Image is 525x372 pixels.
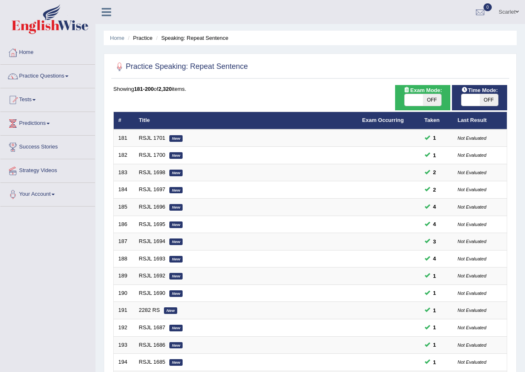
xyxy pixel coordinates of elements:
[430,151,440,160] span: You can still take this question
[480,94,498,106] span: OFF
[139,307,160,313] a: 2282 RS
[134,112,358,129] th: Title
[114,181,134,199] td: 184
[458,136,486,141] small: Not Evaluated
[395,85,450,110] div: Show exams occurring in exams
[114,199,134,216] td: 185
[0,136,95,156] a: Success Stories
[0,112,95,133] a: Predictions
[139,221,166,227] a: RSJL 1695
[458,325,486,330] small: Not Evaluated
[126,34,152,42] li: Practice
[139,152,166,158] a: RSJL 1700
[139,324,166,331] a: RSJL 1687
[453,112,507,129] th: Last Result
[114,216,134,233] td: 186
[458,360,486,365] small: Not Evaluated
[113,85,507,93] div: Showing of items.
[362,117,404,123] a: Exam Occurring
[430,134,440,142] span: You can still take this question
[139,359,166,365] a: RSJL 1685
[114,233,134,250] td: 187
[139,135,166,141] a: RSJL 1701
[430,168,440,177] span: You can still take this question
[139,255,166,262] a: RSJL 1693
[158,86,172,92] b: 2,320
[458,204,486,209] small: Not Evaluated
[114,354,134,371] td: 194
[430,185,440,194] span: You can still take this question
[169,170,183,176] em: New
[458,256,486,261] small: Not Evaluated
[458,170,486,175] small: Not Evaluated
[430,358,440,367] span: You can still take this question
[114,250,134,267] td: 188
[114,112,134,129] th: #
[154,34,228,42] li: Speaking: Repeat Sentence
[139,342,166,348] a: RSJL 1686
[110,35,125,41] a: Home
[114,319,134,336] td: 192
[164,307,177,314] em: New
[458,343,486,348] small: Not Evaluated
[114,147,134,164] td: 182
[400,86,445,95] span: Exam Mode:
[169,152,183,159] em: New
[169,273,183,280] em: New
[458,291,486,296] small: Not Evaluated
[430,272,440,280] span: You can still take this question
[458,153,486,158] small: Not Evaluated
[169,325,183,331] em: New
[0,88,95,109] a: Tests
[430,340,440,349] span: You can still take this question
[169,187,183,194] em: New
[169,221,183,228] em: New
[114,284,134,302] td: 190
[0,65,95,85] a: Practice Questions
[169,135,183,142] em: New
[430,237,440,246] span: You can still take this question
[458,86,501,95] span: Time Mode:
[169,290,183,297] em: New
[139,169,166,175] a: RSJL 1698
[430,220,440,229] span: You can still take this question
[423,94,441,106] span: OFF
[430,289,440,297] span: You can still take this question
[430,323,440,332] span: You can still take this question
[0,183,95,204] a: Your Account
[114,164,134,181] td: 183
[430,306,440,315] span: You can still take this question
[134,86,154,92] b: 181-200
[458,273,486,278] small: Not Evaluated
[0,41,95,62] a: Home
[169,359,183,366] em: New
[169,238,183,245] em: New
[0,159,95,180] a: Strategy Videos
[483,3,492,11] span: 0
[139,290,166,296] a: RSJL 1690
[139,272,166,279] a: RSJL 1692
[114,267,134,285] td: 189
[139,204,166,210] a: RSJL 1696
[458,308,486,313] small: Not Evaluated
[458,222,486,227] small: Not Evaluated
[430,254,440,263] span: You can still take this question
[139,238,166,244] a: RSJL 1694
[420,112,453,129] th: Taken
[114,129,134,147] td: 181
[169,342,183,349] em: New
[114,336,134,354] td: 193
[169,256,183,263] em: New
[430,202,440,211] span: You can still take this question
[113,61,248,73] h2: Practice Speaking: Repeat Sentence
[114,302,134,319] td: 191
[458,187,486,192] small: Not Evaluated
[139,186,166,192] a: RSJL 1697
[458,239,486,244] small: Not Evaluated
[169,204,183,211] em: New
